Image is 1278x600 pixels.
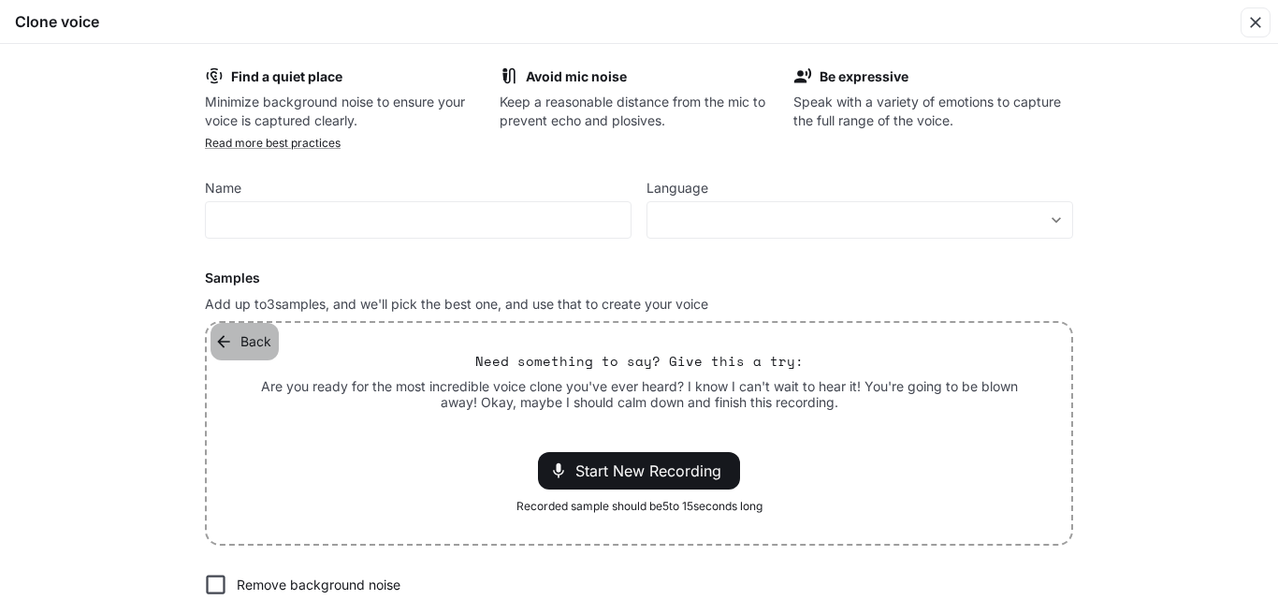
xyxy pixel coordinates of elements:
[205,295,1073,314] p: Add up to 3 samples, and we'll pick the best one, and use that to create your voice
[647,211,1072,229] div: ​
[820,68,908,84] b: Be expressive
[252,378,1026,411] p: Are you ready for the most incredible voice clone you've ever heard? I know I can't wait to hear ...
[516,497,762,516] span: Recorded sample should be 5 to 15 seconds long
[205,136,341,150] a: Read more best practices
[475,352,804,371] p: Need something to say? Give this a try:
[538,452,740,490] div: Start New Recording
[15,11,99,32] h5: Clone voice
[211,323,279,360] button: Back
[575,460,733,482] span: Start New Recording
[205,182,241,195] p: Name
[526,68,627,84] b: Avoid mic noise
[205,93,485,130] p: Minimize background noise to ensure your voice is captured clearly.
[793,93,1073,130] p: Speak with a variety of emotions to capture the full range of the voice.
[237,576,400,594] p: Remove background noise
[500,93,779,130] p: Keep a reasonable distance from the mic to prevent echo and plosives.
[646,182,708,195] p: Language
[231,68,342,84] b: Find a quiet place
[205,269,1073,287] h6: Samples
